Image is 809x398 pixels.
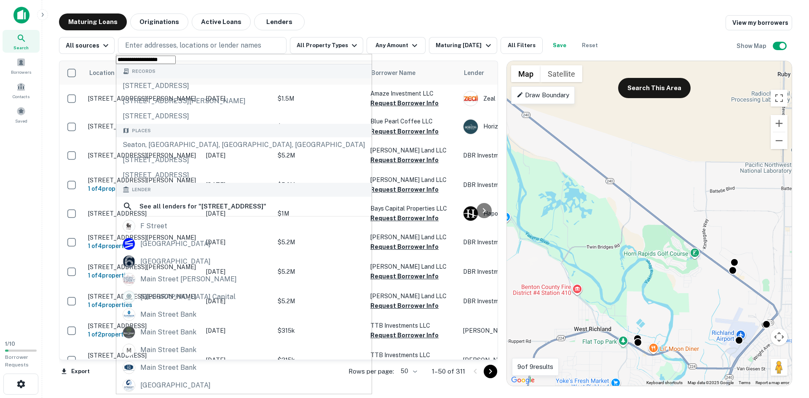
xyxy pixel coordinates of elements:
div: 50 [397,365,418,377]
div: [GEOGRAPHIC_DATA] [140,238,211,250]
a: Search [3,30,40,53]
div: f street [140,220,167,232]
img: msbmi.com.png [123,309,135,321]
div: Hapo Community [463,206,589,221]
p: [STREET_ADDRESS] [88,210,198,217]
p: TTB Investments LLC [370,350,455,360]
a: f street [116,217,372,235]
button: Request Borrower Info [370,301,439,311]
p: [PERSON_NAME] Land LLC [370,146,455,155]
p: [STREET_ADDRESS][PERSON_NAME] [88,152,198,159]
p: [PERSON_NAME] Land LLC [370,291,455,301]
p: [STREET_ADDRESS][PERSON_NAME] [88,95,198,102]
button: Show street map [511,65,541,82]
button: Any Amount [367,37,426,54]
button: Search This Area [618,78,691,98]
p: TTB Investments LLC [370,321,455,330]
span: Search [13,44,29,51]
button: Request Borrower Info [370,98,439,108]
button: Map camera controls [771,329,788,345]
th: Lender [459,61,594,85]
h6: See all lenders for " [STREET_ADDRESS] " [139,201,266,211]
a: [GEOGRAPHIC_DATA] [116,377,372,394]
a: Terms (opens in new tab) [739,380,750,385]
img: picture [123,326,135,338]
span: Borrower Name [371,68,415,78]
a: main street bank [116,306,372,323]
img: picture [123,238,135,250]
img: Google [509,375,537,386]
img: picture [123,379,135,391]
button: Request Borrower Info [370,330,439,340]
span: Borrower Requests [5,354,29,368]
button: All sources [59,37,115,54]
img: picture [463,206,478,221]
a: [GEOGRAPHIC_DATA] [116,235,372,253]
button: Reset [576,37,603,54]
div: Horizon Credit Union [463,119,589,134]
span: Borrowers [11,69,31,75]
div: [GEOGRAPHIC_DATA] [140,255,211,268]
th: Location [84,61,202,85]
a: main street bank [116,323,372,341]
img: picture [463,91,478,106]
button: Request Borrower Info [370,213,439,223]
button: Show satellite imagery [541,65,582,82]
button: Save your search to get updates of matches that match your search criteria. [546,37,573,54]
p: [PERSON_NAME] Land LLC [370,232,455,242]
img: picture [123,273,135,285]
span: Location [89,68,115,78]
p: [STREET_ADDRESS][PERSON_NAME] [88,234,198,241]
span: Contacts [13,93,29,100]
h6: 1 of 2 properties [88,359,198,369]
button: Export [59,365,92,378]
div: All sources [66,40,111,51]
a: Contacts [3,79,40,102]
a: Report a map error [755,380,789,385]
div: [STREET_ADDRESS] [116,152,372,168]
div: main street [PERSON_NAME] [140,273,237,286]
img: picture [123,256,135,267]
div: Seaton, [GEOGRAPHIC_DATA], [GEOGRAPHIC_DATA], [GEOGRAPHIC_DATA] [116,137,372,152]
p: [PERSON_NAME] Plaza LLC [463,326,589,335]
a: Saved [3,103,40,126]
p: [PERSON_NAME] Land LLC [370,262,455,271]
button: Keyboard shortcuts [646,380,683,386]
div: [STREET_ADDRESS] [116,78,372,93]
button: Request Borrower Info [370,155,439,165]
p: Draw Boundary [517,90,569,100]
a: Borrowers [3,54,40,77]
img: picture [463,120,478,134]
button: Maturing Loans [59,13,127,30]
div: Zeal [463,91,589,106]
img: capitalize-icon.png [13,7,29,24]
button: Enter addresses, locations or lender names [118,37,287,54]
div: Maturing [DATE] [436,40,493,51]
div: 0 0 [507,61,792,386]
button: All Property Types [290,37,363,54]
img: msbanktx.com.png [123,344,135,356]
p: DBR Investments CO [463,151,589,160]
button: Request Borrower Info [370,271,439,281]
div: [GEOGRAPHIC_DATA] capital [140,291,236,303]
p: [STREET_ADDRESS][PERSON_NAME] [88,293,198,300]
p: DBR Investments CO [463,296,589,306]
a: main street [PERSON_NAME] [116,270,372,288]
button: Zoom out [771,132,788,149]
div: [STREET_ADDRESS] [116,168,372,183]
th: Borrower Name [366,61,459,85]
img: picture [123,362,135,374]
div: main street bank [140,326,196,339]
div: main street bank [140,361,196,374]
p: [STREET_ADDRESS][PERSON_NAME] [88,176,198,184]
span: 1 / 10 [5,341,15,347]
p: [STREET_ADDRESS][PERSON_NAME] [88,263,198,271]
div: main street bank [140,344,196,356]
a: main street bank [116,359,372,377]
p: 1–50 of 311 [432,366,465,377]
p: Bays Capital Properties LLC [370,204,455,213]
p: [STREET_ADDRESS] [88,123,198,130]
